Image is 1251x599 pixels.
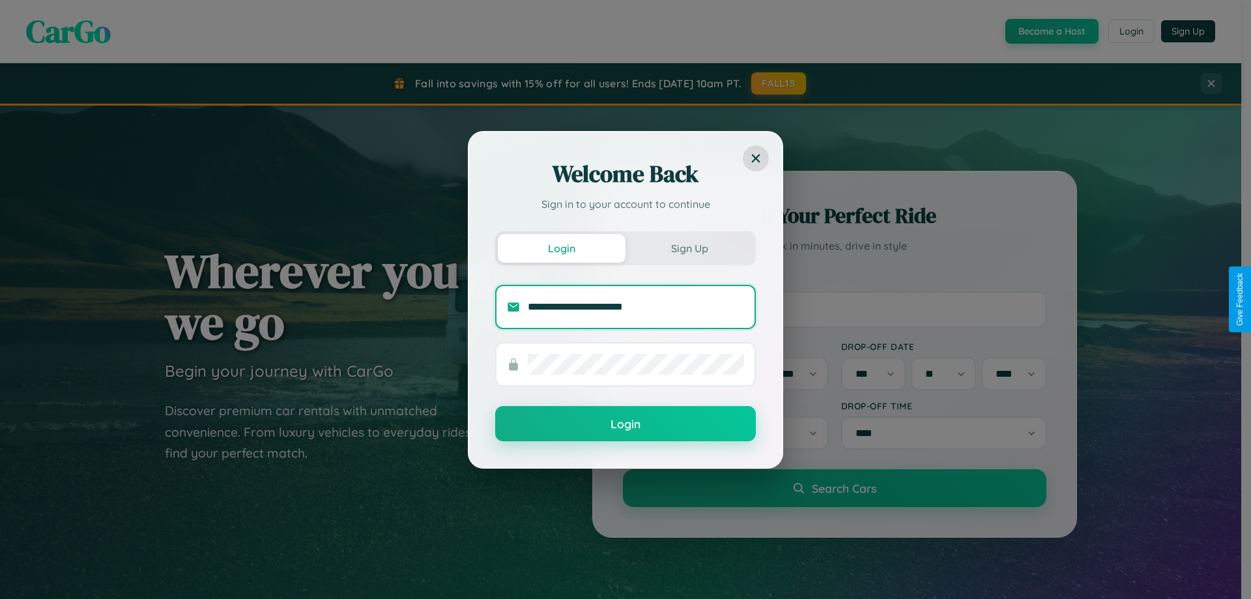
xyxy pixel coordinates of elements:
[1235,273,1244,326] div: Give Feedback
[495,196,756,212] p: Sign in to your account to continue
[625,234,753,263] button: Sign Up
[495,158,756,190] h2: Welcome Back
[495,406,756,441] button: Login
[498,234,625,263] button: Login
